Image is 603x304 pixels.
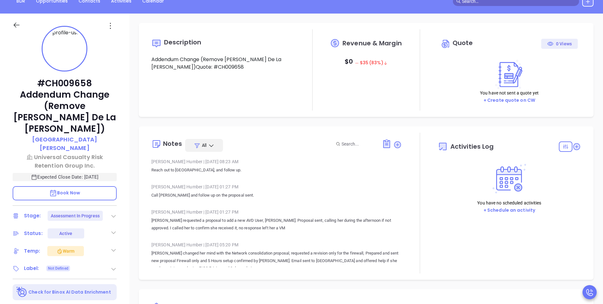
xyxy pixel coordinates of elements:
[482,207,537,214] button: + Schedule an activity
[56,247,74,255] div: Warm
[203,209,204,215] span: |
[24,229,43,238] div: Status:
[477,199,541,206] p: You have no scheduled activities
[450,143,494,150] span: Activities Log
[151,192,402,199] p: Call [PERSON_NAME] and follow up on the proposal sent.
[13,153,117,170] a: Universal Casualty Risk Retention Group Inc.
[59,228,72,238] div: Active
[16,287,27,298] img: Ai-Enrich-DaqCidB-.svg
[151,250,402,272] p: [PERSON_NAME] changed her mind with the Network consolidation proposal, requested a revision only...
[492,60,526,89] img: Create on CWSell
[441,39,451,49] img: Circle dollar
[547,39,572,49] div: 0 Views
[13,78,117,135] p: #CH009658 Addendum Change (Remove [PERSON_NAME] De La [PERSON_NAME])
[163,141,182,147] div: Notes
[13,173,117,181] p: Expected Close Date: [DATE]
[164,38,201,47] span: Description
[480,89,539,96] p: You have not sent a quote yet
[203,159,204,164] span: |
[151,166,402,174] p: Reach out to [GEOGRAPHIC_DATA], and follow up.
[151,182,402,192] div: [PERSON_NAME] Humber [DATE] 01:27 PM
[492,164,526,194] img: Activities
[151,217,402,232] p: [PERSON_NAME] requested a proposal to add a new AVD User, [PERSON_NAME]. Proposal sent, calling h...
[24,264,39,273] div: Label:
[51,211,100,221] div: Assessment In Progress
[342,141,375,147] input: Search...
[151,207,402,217] div: [PERSON_NAME] Humber [DATE] 01:27 PM
[45,29,84,68] img: profile-user
[342,40,402,46] span: Revenue & Margin
[151,157,402,166] div: [PERSON_NAME] Humber [DATE] 08:23 AM
[13,135,117,152] p: [GEOGRAPHIC_DATA] [PERSON_NAME]
[48,265,68,272] span: Not Defined
[13,135,117,153] a: [GEOGRAPHIC_DATA] [PERSON_NAME]
[203,184,204,189] span: |
[28,289,111,295] p: Check for Binox AI Data Enrichment
[453,38,473,47] span: Quote
[24,211,41,221] div: Stage:
[482,97,537,104] button: + Create quote on CW
[49,190,80,196] span: Book Now
[151,56,295,71] p: Addendum Change (Remove [PERSON_NAME] De La [PERSON_NAME])Quote: #CH009658
[24,246,40,256] div: Temp:
[203,242,204,247] span: |
[355,60,388,66] span: $ 35 (83%)
[345,56,387,68] p: $ 0
[202,142,207,148] span: All
[151,240,402,250] div: [PERSON_NAME] Humber [DATE] 05:20 PM
[483,97,535,103] a: + Create quote on CW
